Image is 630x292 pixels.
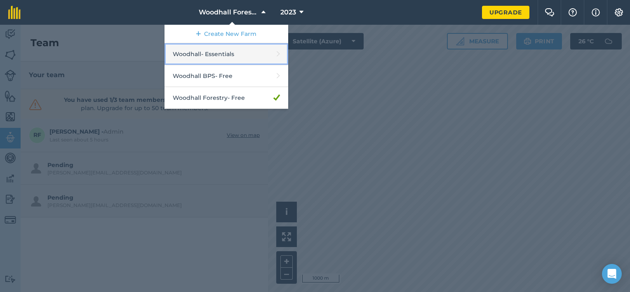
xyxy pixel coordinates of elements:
img: Two speech bubbles overlapping with the left bubble in the forefront [545,8,555,16]
a: Woodhall Forestry- Free [165,87,288,109]
a: Create New Farm [165,25,288,43]
a: Upgrade [482,6,529,19]
span: 2023 [280,7,296,17]
img: A question mark icon [568,8,578,16]
a: Woodhall BPS- Free [165,65,288,87]
div: Open Intercom Messenger [602,264,622,284]
span: Woodhall Forestry [199,7,258,17]
img: fieldmargin Logo [8,6,21,19]
a: Woodhall- Essentials [165,43,288,65]
img: svg+xml;base64,PHN2ZyB4bWxucz0iaHR0cDovL3d3dy53My5vcmcvMjAwMC9zdmciIHdpZHRoPSIxNyIgaGVpZ2h0PSIxNy... [592,7,600,17]
img: A cog icon [614,8,624,16]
